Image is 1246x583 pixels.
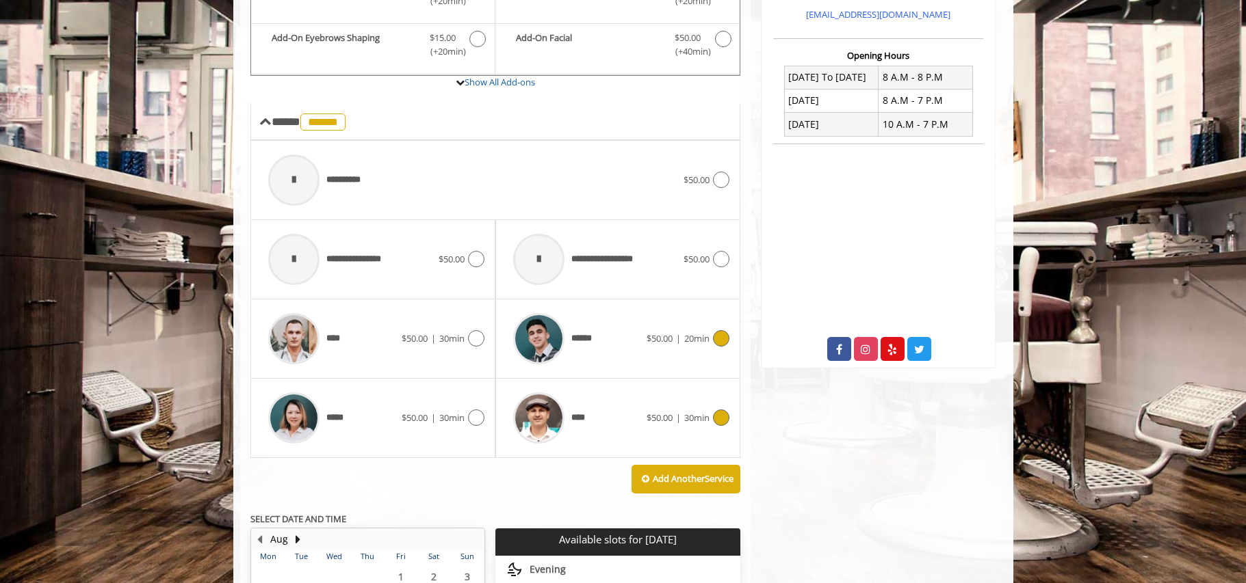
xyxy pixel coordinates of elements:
td: 8 A.M - 7 P.M [879,89,973,112]
span: $50.00 [647,411,673,424]
th: Fri [384,550,417,563]
a: Show All Add-ons [465,76,535,88]
span: 30min [439,332,465,344]
th: Mon [252,550,285,563]
td: 10 A.M - 7 P.M [879,113,973,136]
span: (+40min ) [667,44,708,59]
img: evening slots [506,561,523,578]
h3: Opening Hours [773,51,983,60]
label: Add-On Facial [502,31,733,63]
span: 30min [684,411,710,424]
span: $50.00 [402,332,428,344]
p: Available slots for [DATE] [501,534,735,545]
span: $15.00 [430,31,456,45]
span: (+20min ) [422,44,463,59]
span: | [431,332,436,344]
td: 8 A.M - 8 P.M [879,66,973,89]
span: $50.00 [684,253,710,265]
label: Add-On Eyebrows Shaping [258,31,488,63]
th: Sat [417,550,450,563]
button: Add AnotherService [632,465,740,493]
b: SELECT DATE AND TIME [250,513,346,525]
span: $50.00 [684,174,710,186]
a: [EMAIL_ADDRESS][DOMAIN_NAME] [806,8,950,21]
span: $50.00 [402,411,428,424]
td: [DATE] [784,89,879,112]
th: Wed [317,550,350,563]
button: Aug [270,532,288,547]
span: 30min [439,411,465,424]
button: Next Month [293,532,304,547]
th: Tue [285,550,317,563]
b: Add Another Service [653,472,734,485]
span: 20min [684,332,710,344]
span: | [676,411,681,424]
b: Add-On Facial [516,31,661,59]
th: Thu [351,550,384,563]
td: [DATE] [784,113,879,136]
button: Previous Month [255,532,265,547]
span: $50.00 [675,31,701,45]
b: Add-On Eyebrows Shaping [272,31,416,59]
th: Sun [450,550,484,563]
span: | [676,332,681,344]
td: [DATE] To [DATE] [784,66,879,89]
span: | [431,411,436,424]
span: $50.00 [647,332,673,344]
span: Evening [530,564,566,575]
span: $50.00 [439,253,465,265]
